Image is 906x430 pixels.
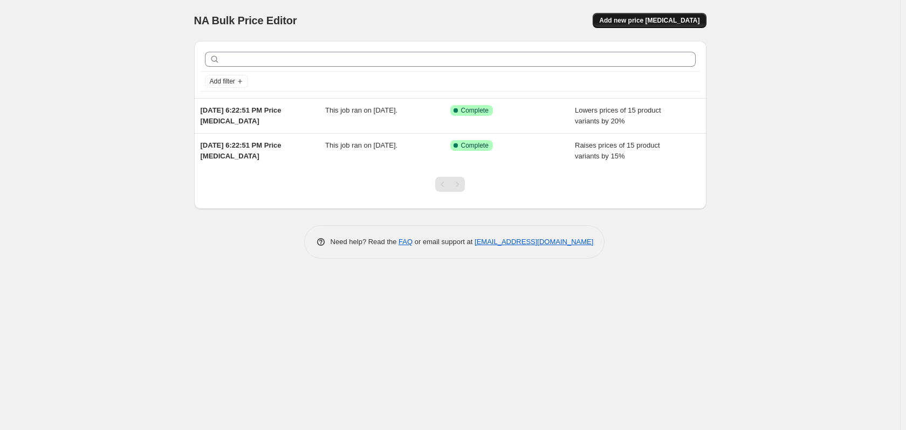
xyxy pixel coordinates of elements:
[201,141,282,160] span: [DATE] 6:22:51 PM Price [MEDICAL_DATA]
[575,106,661,125] span: Lowers prices of 15 product variants by 20%
[593,13,706,28] button: Add new price [MEDICAL_DATA]
[413,238,475,246] span: or email support at
[325,141,397,149] span: This job ran on [DATE].
[194,15,297,26] span: NA Bulk Price Editor
[461,106,489,115] span: Complete
[599,16,699,25] span: Add new price [MEDICAL_DATA]
[210,77,235,86] span: Add filter
[331,238,399,246] span: Need help? Read the
[201,106,282,125] span: [DATE] 6:22:51 PM Price [MEDICAL_DATA]
[461,141,489,150] span: Complete
[325,106,397,114] span: This job ran on [DATE].
[475,238,593,246] a: [EMAIL_ADDRESS][DOMAIN_NAME]
[435,177,465,192] nav: Pagination
[205,75,248,88] button: Add filter
[399,238,413,246] a: FAQ
[575,141,660,160] span: Raises prices of 15 product variants by 15%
